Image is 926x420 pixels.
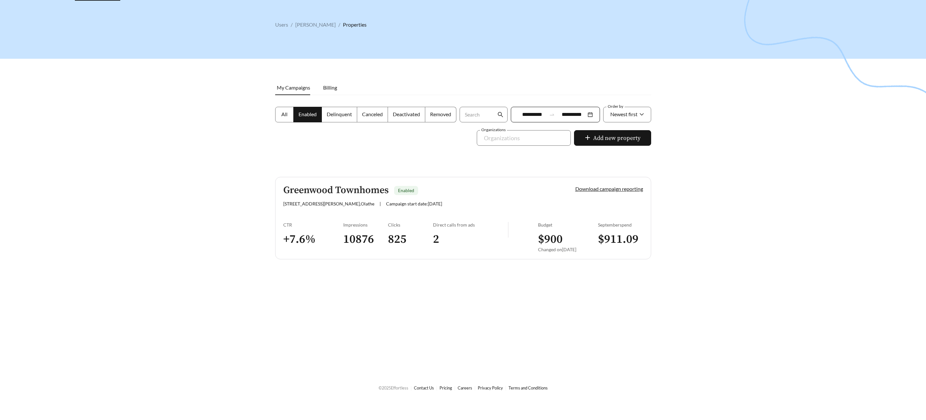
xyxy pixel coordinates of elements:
[393,111,420,117] span: Deactivated
[380,201,381,206] span: |
[549,112,555,117] span: swap-right
[598,222,643,228] div: September spend
[575,186,643,192] a: Download campaign reporting
[585,135,591,142] span: plus
[283,232,343,247] h3: + 7.6 %
[574,130,651,146] button: plusAdd new property
[610,111,638,117] span: Newest first
[498,112,503,117] span: search
[538,232,598,247] h3: $ 900
[549,112,555,117] span: to
[593,134,640,142] span: Add new property
[299,111,317,117] span: Enabled
[283,185,389,196] h5: Greenwood Townhomes
[323,84,337,91] span: Billing
[283,222,343,228] div: CTR
[598,232,643,247] h3: $ 911.09
[538,247,598,252] div: Changed on [DATE]
[283,201,374,206] span: [STREET_ADDRESS][PERSON_NAME] , Olathe
[433,222,508,228] div: Direct calls from ads
[343,222,388,228] div: Impressions
[277,84,310,91] span: My Campaigns
[386,201,442,206] span: Campaign start date: [DATE]
[343,232,388,247] h3: 10876
[327,111,352,117] span: Delinquent
[388,232,433,247] h3: 825
[388,222,433,228] div: Clicks
[508,222,509,238] img: line
[362,111,383,117] span: Canceled
[538,222,598,228] div: Budget
[275,177,651,259] a: Greenwood TownhomesEnabled[STREET_ADDRESS][PERSON_NAME],Olathe|Campaign start date:[DATE]Download...
[398,188,414,193] span: Enabled
[430,111,451,117] span: Removed
[281,111,287,117] span: All
[433,232,508,247] h3: 2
